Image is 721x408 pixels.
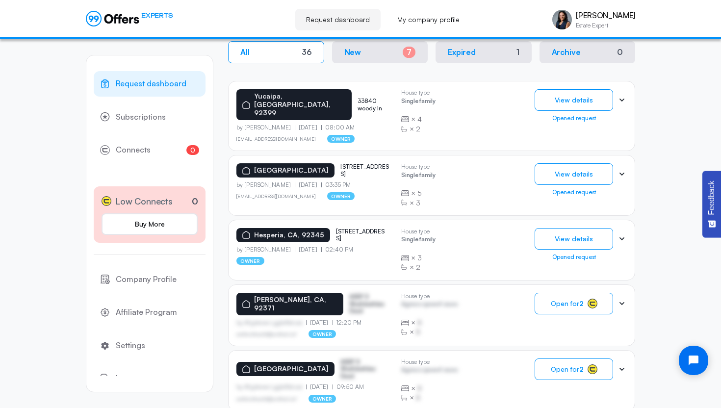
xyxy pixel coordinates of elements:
[551,365,584,373] span: Open for
[403,47,415,58] div: 7
[94,137,206,163] a: Connects0
[94,267,206,292] a: Company Profile
[306,383,333,390] p: [DATE]
[94,366,206,391] button: Logout
[116,306,177,319] span: Affiliate Program
[94,104,206,130] a: Subscriptions
[401,358,458,365] p: House type
[344,48,361,57] p: New
[417,318,422,328] span: B
[321,246,354,253] p: 02:40 PM
[448,48,476,57] p: Expired
[115,194,173,208] span: Low Connects
[417,253,422,263] span: 3
[702,171,721,237] button: Feedback - Show survey
[417,383,422,393] span: B
[401,98,436,107] p: Single family
[416,262,420,272] span: 2
[535,115,613,122] div: Opened request
[236,319,306,326] p: by Afgdsrwe Ljgjkdfsbvas
[436,41,532,63] button: Expired1
[535,189,613,196] div: Opened request
[349,293,393,314] p: ASDF S Sfasfdasfdas Dasd
[116,144,151,156] span: Connects
[333,383,364,390] p: 09:50 AM
[94,333,206,358] a: Settings
[417,114,422,124] span: 4
[386,9,470,30] a: My company profile
[401,293,458,300] p: House type
[116,372,141,385] span: Logout
[401,228,436,235] p: House type
[535,254,613,260] div: Opened request
[186,145,199,155] span: 0
[333,319,362,326] p: 12:20 PM
[417,188,422,198] span: 5
[254,231,324,239] p: Hesperia, CA, 92345
[94,71,206,97] a: Request dashboard
[309,395,336,403] p: owner
[340,358,389,380] p: ASDF S Sfasfdasfdas Dasd
[401,327,458,337] div: ×
[86,11,173,26] a: EXPERTS
[535,358,613,380] button: Open for2
[401,198,436,208] div: ×
[340,163,389,178] p: [STREET_ADDRESS]
[254,296,337,312] p: [PERSON_NAME], CA, 92371
[535,228,613,250] button: View details
[192,195,198,208] p: 0
[416,327,420,337] span: B
[576,11,635,20] p: [PERSON_NAME]
[401,114,436,124] div: ×
[401,188,436,198] div: ×
[401,172,436,181] p: Single family
[116,111,166,124] span: Subscriptions
[94,300,206,325] a: Affiliate Program
[236,396,297,402] p: asdfasdfasasfd@asdfasd.asf
[141,11,173,20] span: EXPERTS
[401,163,436,170] p: House type
[540,41,636,63] button: Archive0
[579,299,584,307] strong: 2
[401,89,436,96] p: House type
[116,77,186,90] span: Request dashboard
[321,181,351,188] p: 03:35 PM
[332,41,428,63] button: New7
[309,330,336,338] p: owner
[295,9,381,30] a: Request dashboard
[327,192,355,200] p: owner
[236,246,295,253] p: by [PERSON_NAME]
[228,41,324,63] button: All36
[401,253,436,263] div: ×
[240,48,250,57] p: All
[416,198,420,208] span: 3
[401,301,458,310] p: Agrwsv qwervf oiuns
[535,293,613,314] button: Open for2
[552,10,572,29] img: Vivienne Haroun
[535,163,613,185] button: View details
[401,124,436,134] div: ×
[236,193,315,199] a: [EMAIL_ADDRESS][DOMAIN_NAME]
[358,98,393,112] p: 33840 woody ln
[295,124,321,131] p: [DATE]
[416,393,420,403] span: B
[401,318,458,328] div: ×
[321,124,355,131] p: 08:00 AM
[254,92,346,117] p: Yucaipa, [GEOGRAPHIC_DATA], 92399
[416,124,420,134] span: 2
[236,136,315,142] a: [EMAIL_ADDRESS][DOMAIN_NAME]
[236,181,295,188] p: by [PERSON_NAME]
[401,366,458,376] p: Agrwsv qwervf oiuns
[102,213,198,235] a: Buy More
[236,383,306,390] p: by Afgdsrwe Ljgjkdfsbvas
[236,124,295,131] p: by [PERSON_NAME]
[576,23,635,28] p: Estate Expert
[116,273,177,286] span: Company Profile
[116,339,145,352] span: Settings
[401,393,458,403] div: ×
[306,319,333,326] p: [DATE]
[327,135,355,143] p: owner
[670,337,717,383] iframe: Tidio Chat
[401,383,458,393] div: ×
